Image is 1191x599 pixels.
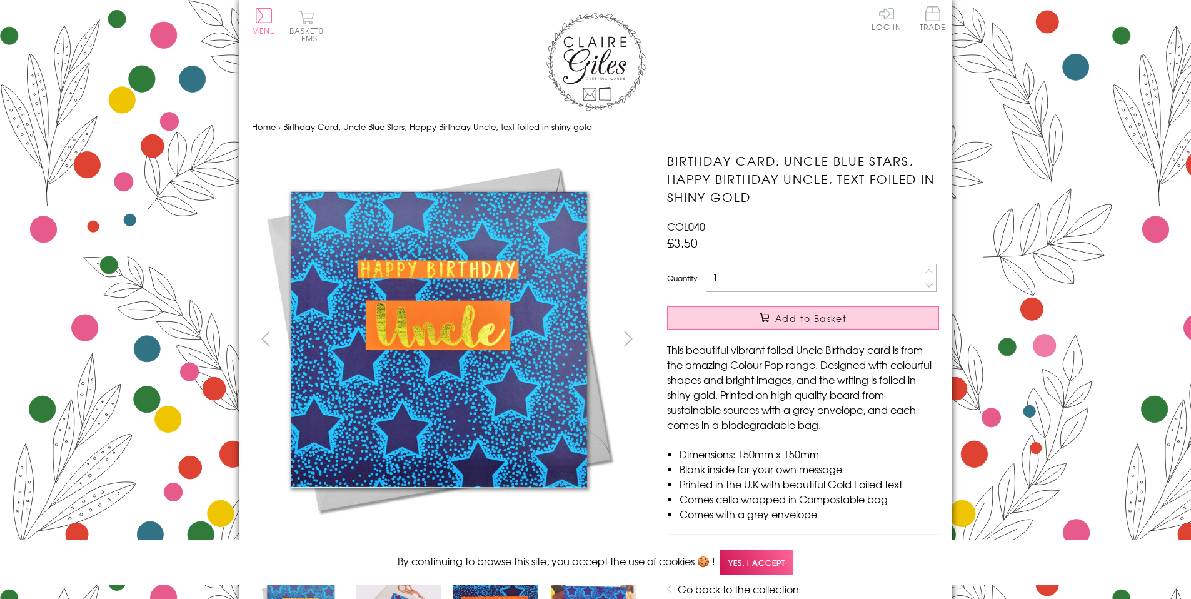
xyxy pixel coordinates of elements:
li: Dimensions: 150mm x 150mm [680,446,939,461]
span: 0 items [295,25,324,44]
button: Basket0 items [289,10,324,42]
li: Comes cello wrapped in Compostable bag [680,491,939,506]
span: £3.50 [667,234,698,251]
p: This beautiful vibrant foiled Uncle Birthday card is from the amazing Colour Pop range. Designed ... [667,342,939,432]
span: Menu [252,25,276,36]
img: Birthday Card, Uncle Blue Stars, Happy Birthday Uncle, text foiled in shiny gold [251,152,626,527]
label: Quantity [667,273,697,284]
li: Blank inside for your own message [680,461,939,476]
a: Trade [920,6,946,33]
span: Yes, I accept [720,550,793,575]
a: Home [252,121,276,133]
span: › [278,121,281,133]
img: Birthday Card, Uncle Blue Stars, Happy Birthday Uncle, text foiled in shiny gold [642,152,1017,527]
img: Claire Giles Greetings Cards [546,13,646,111]
h1: Birthday Card, Uncle Blue Stars, Happy Birthday Uncle, text foiled in shiny gold [667,152,939,206]
li: Printed in the U.K with beautiful Gold Foiled text [680,476,939,491]
nav: breadcrumbs [252,114,940,140]
li: Comes with a grey envelope [680,506,939,521]
span: Trade [920,6,946,31]
button: Add to Basket [667,306,939,330]
span: Birthday Card, Uncle Blue Stars, Happy Birthday Uncle, text foiled in shiny gold [283,121,592,133]
button: Menu [252,8,276,34]
a: Log In [872,6,902,31]
span: Add to Basket [775,312,847,325]
button: next [614,325,642,353]
span: COL040 [667,219,705,234]
a: Go back to the collection [678,581,799,596]
button: prev [252,325,280,353]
